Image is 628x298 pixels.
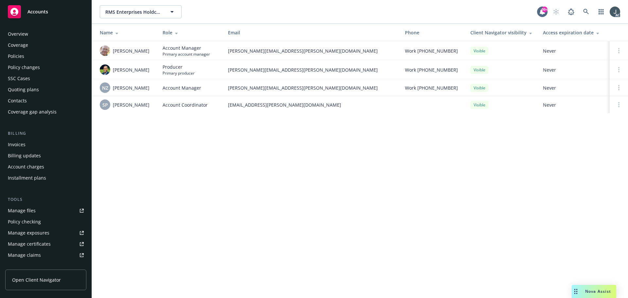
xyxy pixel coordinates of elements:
[5,162,86,172] a: Account charges
[405,66,458,73] span: Work [PHONE_NUMBER]
[542,7,548,12] div: 99+
[102,101,108,108] span: SP
[5,40,86,50] a: Coverage
[543,84,604,91] span: Never
[5,73,86,84] a: SSC Cases
[5,84,86,95] a: Quoting plans
[5,250,86,260] a: Manage claims
[163,51,210,57] span: Primary account manager
[113,66,149,73] span: [PERSON_NAME]
[543,47,604,54] span: Never
[5,3,86,21] a: Accounts
[405,47,458,54] span: Work [PHONE_NUMBER]
[470,84,489,92] div: Visible
[5,150,86,161] a: Billing updates
[572,285,616,298] button: Nova Assist
[5,261,86,272] a: Manage BORs
[228,84,394,91] span: [PERSON_NAME][EMAIL_ADDRESS][PERSON_NAME][DOMAIN_NAME]
[549,5,563,18] a: Start snowing
[228,47,394,54] span: [PERSON_NAME][EMAIL_ADDRESS][PERSON_NAME][DOMAIN_NAME]
[163,63,195,70] span: Producer
[102,84,108,91] span: NZ
[8,84,39,95] div: Quoting plans
[585,289,611,294] span: Nova Assist
[470,29,532,36] div: Client Navigator visibility
[113,101,149,108] span: [PERSON_NAME]
[8,73,30,84] div: SSC Cases
[470,66,489,74] div: Visible
[8,228,49,238] div: Manage exposures
[595,5,608,18] a: Switch app
[543,101,604,108] span: Never
[5,205,86,216] a: Manage files
[610,7,620,17] img: photo
[5,51,86,61] a: Policies
[8,139,26,150] div: Invoices
[5,29,86,39] a: Overview
[163,44,210,51] span: Account Manager
[5,239,86,249] a: Manage certificates
[8,96,27,106] div: Contacts
[5,196,86,203] div: Tools
[5,107,86,117] a: Coverage gap analysis
[228,29,394,36] div: Email
[8,51,24,61] div: Policies
[113,47,149,54] span: [PERSON_NAME]
[8,205,36,216] div: Manage files
[27,9,48,14] span: Accounts
[228,66,394,73] span: [PERSON_NAME][EMAIL_ADDRESS][PERSON_NAME][DOMAIN_NAME]
[565,5,578,18] a: Report a Bug
[163,101,208,108] span: Account Coordinator
[8,239,51,249] div: Manage certificates
[8,173,46,183] div: Installment plans
[5,228,86,238] a: Manage exposures
[8,29,28,39] div: Overview
[228,101,394,108] span: [EMAIL_ADDRESS][PERSON_NAME][DOMAIN_NAME]
[8,261,39,272] div: Manage BORs
[5,62,86,73] a: Policy changes
[543,29,604,36] div: Access expiration date
[163,29,218,36] div: Role
[5,217,86,227] a: Policy checking
[163,84,201,91] span: Account Manager
[5,139,86,150] a: Invoices
[405,29,460,36] div: Phone
[113,84,149,91] span: [PERSON_NAME]
[163,70,195,76] span: Primary producer
[8,107,57,117] div: Coverage gap analysis
[105,9,162,15] span: RMS Enterprises Holdco, LLC
[543,66,604,73] span: Never
[8,40,28,50] div: Coverage
[100,29,152,36] div: Name
[8,150,41,161] div: Billing updates
[572,285,580,298] div: Drag to move
[12,276,61,283] span: Open Client Navigator
[8,250,41,260] div: Manage claims
[470,101,489,109] div: Visible
[100,5,182,18] button: RMS Enterprises Holdco, LLC
[8,62,40,73] div: Policy changes
[5,96,86,106] a: Contacts
[8,217,41,227] div: Policy checking
[405,84,458,91] span: Work [PHONE_NUMBER]
[470,47,489,55] div: Visible
[8,162,44,172] div: Account charges
[100,64,110,75] img: photo
[100,45,110,56] img: photo
[580,5,593,18] a: Search
[5,130,86,137] div: Billing
[5,173,86,183] a: Installment plans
